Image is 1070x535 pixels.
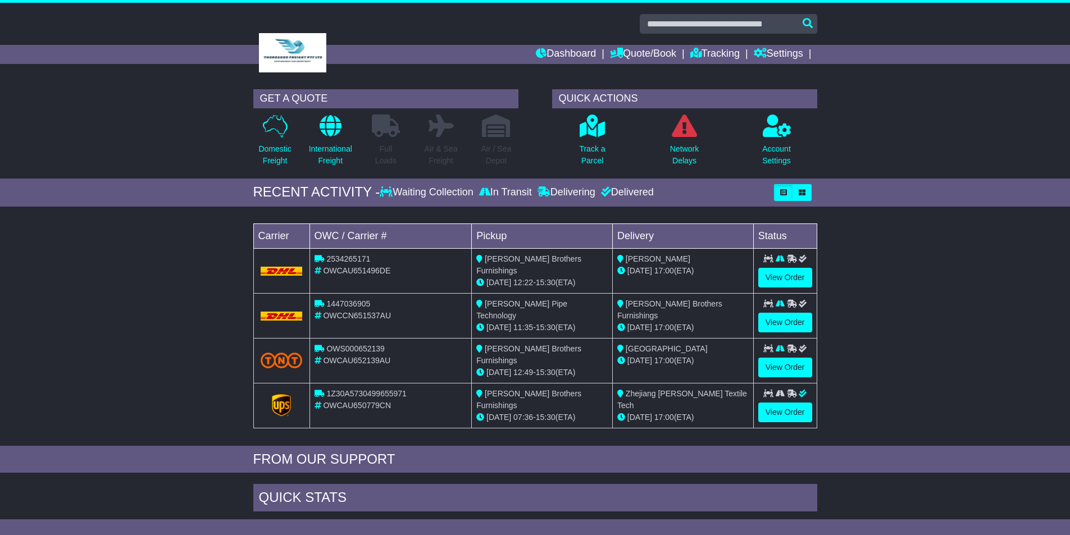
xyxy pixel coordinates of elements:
[476,277,608,289] div: - (ETA)
[654,413,674,422] span: 17:00
[617,299,722,320] span: [PERSON_NAME] Brothers Furnishings
[617,322,749,333] div: (ETA)
[326,299,370,308] span: 1447036905
[472,223,613,248] td: Pickup
[258,143,291,167] p: Domestic Freight
[326,344,385,353] span: OWS000652139
[253,89,518,108] div: GET A QUOTE
[536,323,556,332] span: 15:30
[309,223,472,248] td: OWC / Carrier #
[617,411,749,423] div: (ETA)
[425,143,458,167] p: Air & Sea Freight
[326,254,370,263] span: 2534265171
[253,184,380,200] div: RECENT ACTIVITY -
[762,114,791,173] a: AccountSettings
[486,323,511,332] span: [DATE]
[598,186,654,199] div: Delivered
[617,355,749,367] div: (ETA)
[258,114,292,173] a: DomesticFreight
[617,389,747,410] span: Zhejiang [PERSON_NAME] Textile Tech
[481,143,512,167] p: Air / Sea Depot
[627,413,652,422] span: [DATE]
[536,278,556,287] span: 15:30
[272,394,291,417] img: GetCarrierServiceLogo
[626,254,690,263] span: [PERSON_NAME]
[617,265,749,277] div: (ETA)
[326,389,406,398] span: 1Z30A5730499655971
[758,358,812,377] a: View Order
[754,45,803,64] a: Settings
[323,266,390,275] span: OWCAU651496DE
[380,186,476,199] div: Waiting Collection
[323,356,390,365] span: OWCAU652139AU
[612,223,753,248] td: Delivery
[476,367,608,378] div: - (ETA)
[486,413,511,422] span: [DATE]
[513,368,533,377] span: 12:49
[626,344,708,353] span: [GEOGRAPHIC_DATA]
[486,278,511,287] span: [DATE]
[476,344,581,365] span: [PERSON_NAME] Brothers Furnishings
[758,403,812,422] a: View Order
[476,322,608,333] div: - (ETA)
[261,353,303,368] img: TNT_Domestic.png
[476,254,581,275] span: [PERSON_NAME] Brothers Furnishings
[579,114,605,173] a: Track aParcel
[536,413,556,422] span: 15:30
[758,268,812,287] a: View Order
[476,186,535,199] div: In Transit
[513,278,533,287] span: 12:22
[579,143,605,167] p: Track a Parcel
[654,356,674,365] span: 17:00
[654,266,674,275] span: 17:00
[261,267,303,276] img: DHL.png
[253,484,817,514] div: Quick Stats
[261,312,303,321] img: DHL.png
[476,389,581,410] span: [PERSON_NAME] Brothers Furnishings
[627,266,652,275] span: [DATE]
[309,143,352,167] p: International Freight
[753,223,817,248] td: Status
[323,401,391,410] span: OWCAU650779CN
[323,311,391,320] span: OWCCN651537AU
[535,186,598,199] div: Delivering
[670,114,699,173] a: NetworkDelays
[513,413,533,422] span: 07:36
[476,411,608,423] div: - (ETA)
[552,89,817,108] div: QUICK ACTIONS
[253,223,309,248] td: Carrier
[627,356,652,365] span: [DATE]
[372,143,400,167] p: Full Loads
[610,45,676,64] a: Quote/Book
[476,299,567,320] span: [PERSON_NAME] Pipe Technology
[627,323,652,332] span: [DATE]
[654,323,674,332] span: 17:00
[690,45,740,64] a: Tracking
[536,45,596,64] a: Dashboard
[758,313,812,332] a: View Order
[762,143,791,167] p: Account Settings
[536,368,556,377] span: 15:30
[308,114,353,173] a: InternationalFreight
[486,368,511,377] span: [DATE]
[253,451,817,468] div: FROM OUR SUPPORT
[670,143,699,167] p: Network Delays
[513,323,533,332] span: 11:35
